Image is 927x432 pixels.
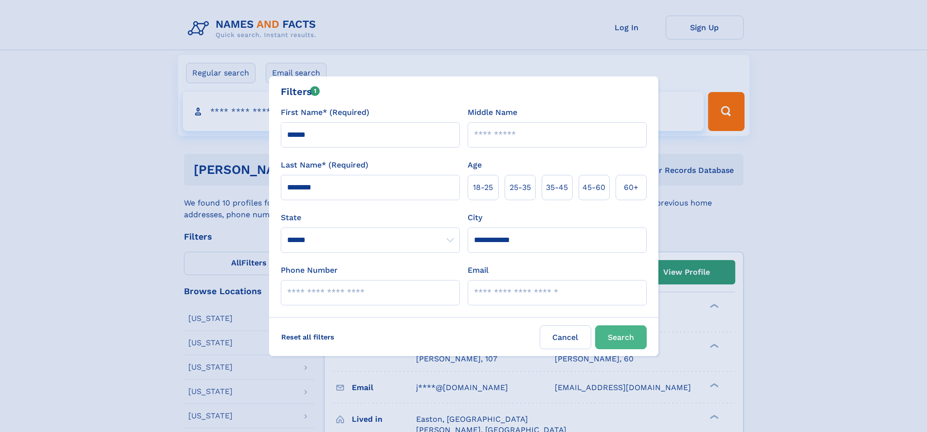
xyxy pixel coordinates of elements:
[468,107,517,118] label: Middle Name
[281,159,368,171] label: Last Name* (Required)
[595,325,647,349] button: Search
[509,182,531,193] span: 25‑35
[275,325,341,349] label: Reset all filters
[624,182,638,193] span: 60+
[281,107,369,118] label: First Name* (Required)
[281,212,460,224] label: State
[281,264,338,276] label: Phone Number
[468,159,482,171] label: Age
[582,182,605,193] span: 45‑60
[540,325,591,349] label: Cancel
[473,182,493,193] span: 18‑25
[468,212,482,224] label: City
[546,182,568,193] span: 35‑45
[281,84,320,99] div: Filters
[468,264,489,276] label: Email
